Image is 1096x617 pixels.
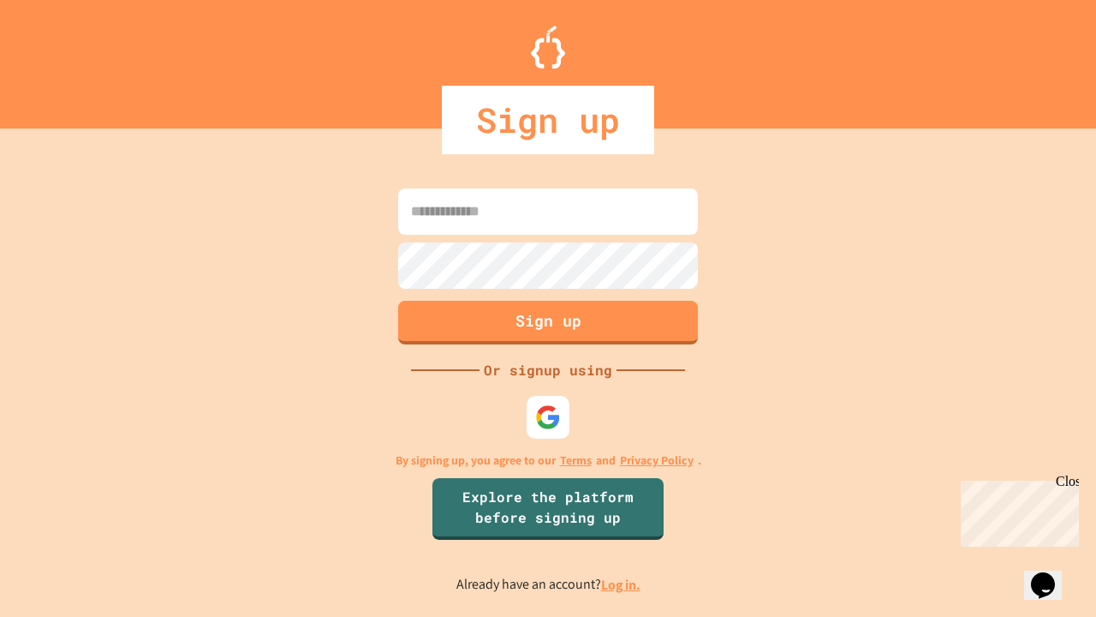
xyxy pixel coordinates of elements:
[601,576,640,594] a: Log in.
[7,7,118,109] div: Chat with us now!Close
[398,301,698,344] button: Sign up
[954,474,1079,547] iframe: chat widget
[432,478,664,540] a: Explore the platform before signing up
[620,452,694,470] a: Privacy Policy
[531,26,565,69] img: Logo.svg
[456,574,640,596] p: Already have an account?
[479,360,616,380] div: Or signup using
[442,86,654,154] div: Sign up
[535,404,561,430] img: google-icon.svg
[1024,548,1079,600] iframe: chat widget
[560,452,592,470] a: Terms
[396,452,701,470] p: By signing up, you agree to our and .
